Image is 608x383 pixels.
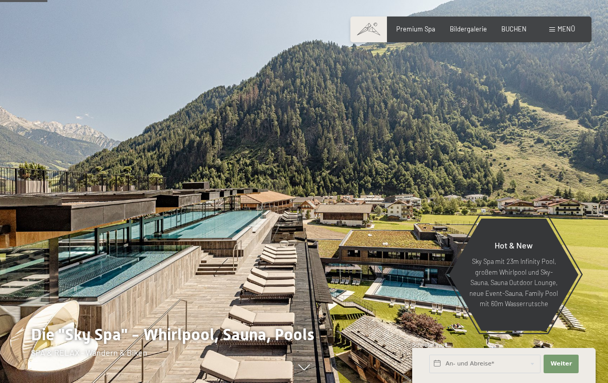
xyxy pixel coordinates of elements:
[450,25,487,33] a: Bildergalerie
[558,25,575,33] span: Menü
[544,355,579,373] button: Weiter
[448,218,579,331] a: Hot & New Sky Spa mit 23m Infinity Pool, großem Whirlpool und Sky-Sauna, Sauna Outdoor Lounge, ne...
[501,25,527,33] a: BUCHEN
[396,25,435,33] a: Premium Spa
[412,342,448,348] span: Schnellanfrage
[495,240,533,250] span: Hot & New
[469,256,559,309] p: Sky Spa mit 23m Infinity Pool, großem Whirlpool und Sky-Sauna, Sauna Outdoor Lounge, neue Event-S...
[550,360,572,368] span: Weiter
